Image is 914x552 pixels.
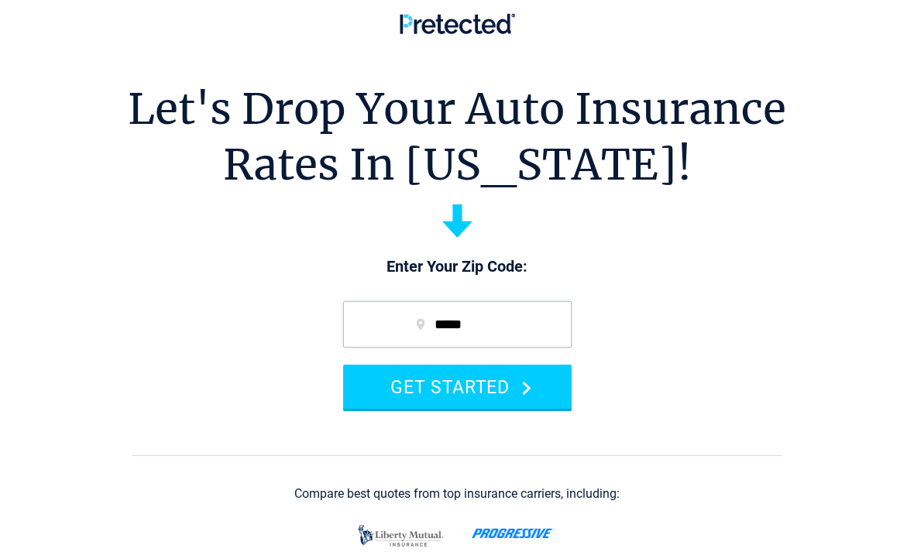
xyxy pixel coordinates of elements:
[294,487,620,501] div: Compare best quotes from top insurance carriers, including:
[400,13,515,34] img: Pretected Logo
[328,256,587,278] p: Enter Your Zip Code:
[343,365,572,409] button: GET STARTED
[128,81,786,193] h1: Let's Drop Your Auto Insurance Rates In [US_STATE]!
[343,301,572,348] input: zip code
[472,528,555,539] img: progressive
